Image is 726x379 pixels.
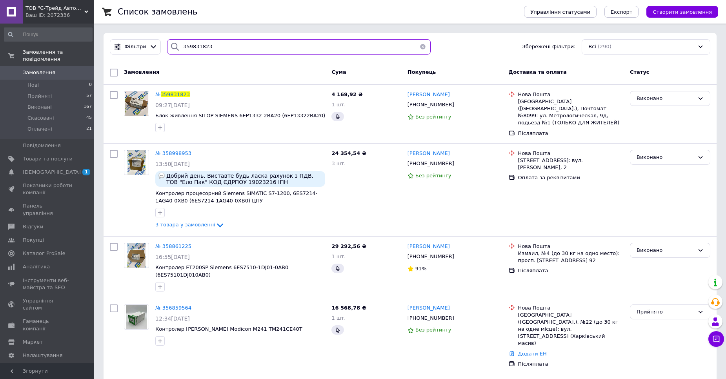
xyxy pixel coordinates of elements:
[630,69,650,75] span: Статус
[23,223,43,230] span: Відгуки
[408,91,450,97] span: [PERSON_NAME]
[23,237,44,244] span: Покупці
[23,69,55,76] span: Замовлення
[86,115,92,122] span: 45
[518,267,624,274] div: Післяплата
[126,305,147,329] img: Фото товару
[415,39,431,55] button: Очистить
[23,339,43,346] span: Маркет
[518,98,624,127] div: [GEOGRAPHIC_DATA] ([GEOGRAPHIC_DATA].), Почтомат №8099: ул. Метрологическая, 9д, подьезд №1 (ТОЛЬ...
[89,82,92,89] span: 0
[646,6,718,18] button: Створити замовлення
[127,243,146,268] img: Фото товару
[331,102,346,108] span: 1 шт.
[23,318,73,332] span: Гаманець компанії
[125,91,148,116] img: Фото товару
[124,91,149,116] a: Фото товару
[408,253,454,259] span: [PHONE_NUMBER]
[23,142,61,149] span: Повідомлення
[637,95,694,103] div: Виконано
[408,243,450,249] span: [PERSON_NAME]
[331,91,362,97] span: 4 169,92 ₴
[27,82,39,89] span: Нові
[155,190,318,204] a: Контролер процесорний Siemens SIMATIC S7-1200, 6ES7214-1AG40-0XB0 (6ES7214-1AG40-0XB0) ЦПУ
[127,150,146,175] img: Фото товару
[125,43,146,51] span: Фільтри
[518,157,624,171] div: [STREET_ADDRESS]: вул. [PERSON_NAME], 2
[639,9,718,15] a: Створити замовлення
[415,173,451,179] span: Без рейтингу
[415,114,451,120] span: Без рейтингу
[84,104,92,111] span: 167
[408,160,454,166] span: [PHONE_NUMBER]
[27,126,52,133] span: Оплачені
[25,12,94,19] div: Ваш ID: 2072336
[530,9,590,15] span: Управління статусами
[86,126,92,133] span: 21
[408,304,450,312] a: [PERSON_NAME]
[23,352,63,359] span: Налаштування
[408,243,450,250] a: [PERSON_NAME]
[155,91,161,97] span: №
[25,5,84,12] span: ТОВ "Є-Трейд Автоматизація Київ"
[155,150,191,156] a: № 358998953
[408,305,450,311] span: [PERSON_NAME]
[708,331,724,347] button: Чат з покупцем
[155,102,190,108] span: 09:27[DATE]
[637,308,694,316] div: Прийнято
[653,9,712,15] span: Створити замовлення
[124,243,149,268] a: Фото товару
[637,246,694,255] div: Виконано
[27,115,54,122] span: Скасовані
[518,91,624,98] div: Нова Пошта
[155,243,191,249] a: № 358861225
[155,326,302,332] a: Контролер [PERSON_NAME] Modicon M241 TM241CE40T
[518,361,624,368] div: Післяплата
[331,69,346,75] span: Cума
[509,69,567,75] span: Доставка та оплата
[155,315,190,322] span: 12:34[DATE]
[155,113,325,118] a: Блок живлення SITOP SIEMENS 6EP1332-2BA20 (6EP13322BA20)
[598,44,611,49] span: (290)
[161,91,190,97] span: 359831823
[82,169,90,175] span: 1
[23,263,50,270] span: Аналітика
[23,155,73,162] span: Товари та послуги
[518,130,624,137] div: Післяплата
[124,69,159,75] span: Замовлення
[518,304,624,312] div: Нова Пошта
[23,169,81,176] span: [DEMOGRAPHIC_DATA]
[23,250,65,257] span: Каталог ProSale
[518,243,624,250] div: Нова Пошта
[23,182,73,196] span: Показники роботи компанії
[408,150,450,156] span: [PERSON_NAME]
[408,150,450,157] a: [PERSON_NAME]
[23,297,73,312] span: Управління сайтом
[23,202,73,217] span: Панель управління
[155,222,215,228] span: 3 товара у замовленні
[155,91,190,97] a: №359831823
[166,173,322,185] span: Добрий день. Виставте будь ласка рахунок з ПДВ. ТОВ "Ело Пак" КОД ЄДРПОУ 19023216 ІПН 19023212614...
[518,312,624,347] div: [GEOGRAPHIC_DATA] ([GEOGRAPHIC_DATA].), №22 (до 30 кг на одне місце): вул. [STREET_ADDRESS] (Харк...
[27,104,52,111] span: Виконані
[27,93,52,100] span: Прийняті
[155,305,191,311] a: № 356859564
[637,153,694,162] div: Виконано
[518,150,624,157] div: Нова Пошта
[23,277,73,291] span: Інструменти веб-майстра та SEO
[604,6,639,18] button: Експорт
[124,304,149,330] a: Фото товару
[408,91,450,98] a: [PERSON_NAME]
[331,243,366,249] span: 29 292,56 ₴
[518,351,547,357] a: Додати ЕН
[415,327,451,333] span: Без рейтингу
[518,174,624,181] div: Оплата за реквізитами
[408,315,454,321] span: [PHONE_NUMBER]
[4,27,93,42] input: Пошук
[611,9,633,15] span: Експорт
